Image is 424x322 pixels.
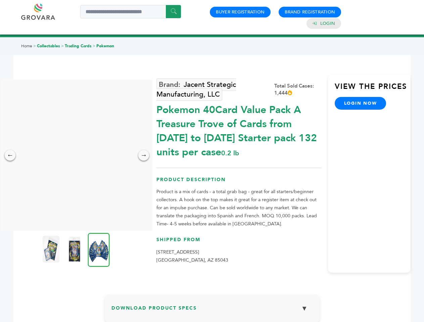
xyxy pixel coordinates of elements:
[111,301,313,321] h3: Download Product Specs
[138,150,149,161] div: →
[65,43,92,49] a: Trading Cards
[274,83,321,97] div: Total Sold Cases: 1,444
[61,43,64,49] span: >
[320,20,335,26] a: Login
[96,43,114,49] a: Pokemon
[66,236,83,263] img: Pokemon 40-Card Value Pack – A Treasure Trove of Cards from 1996 to 2024 - Starter pack! 132 unit...
[285,9,335,15] a: Brand Registration
[88,233,110,267] img: Pokemon 40-Card Value Pack – A Treasure Trove of Cards from 1996 to 2024 - Starter pack! 132 unit...
[221,149,239,158] span: 0.2 lb
[43,236,59,263] img: Pokemon 40-Card Value Pack – A Treasure Trove of Cards from 1996 to 2024 - Starter pack! 132 unit...
[156,236,321,248] h3: Shipped From
[37,43,60,49] a: Collectables
[216,9,265,15] a: Buyer Registration
[21,43,32,49] a: Home
[80,5,181,18] input: Search a product or brand...
[296,301,313,316] button: ▼
[156,78,236,101] a: Jacent Strategic Manufacturing, LLC
[33,43,36,49] span: >
[156,188,321,228] p: Product is a mix of cards - a total grab bag - great for all starters/beginner collectors. A hook...
[156,176,321,188] h3: Product Description
[335,82,411,97] h3: View the Prices
[93,43,95,49] span: >
[156,100,321,159] div: Pokemon 40Card Value Pack A Treasure Trove of Cards from [DATE] to [DATE] Starter pack 132 units ...
[5,150,15,161] div: ←
[156,248,321,264] p: [STREET_ADDRESS] [GEOGRAPHIC_DATA], AZ 85043
[335,97,386,110] a: login now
